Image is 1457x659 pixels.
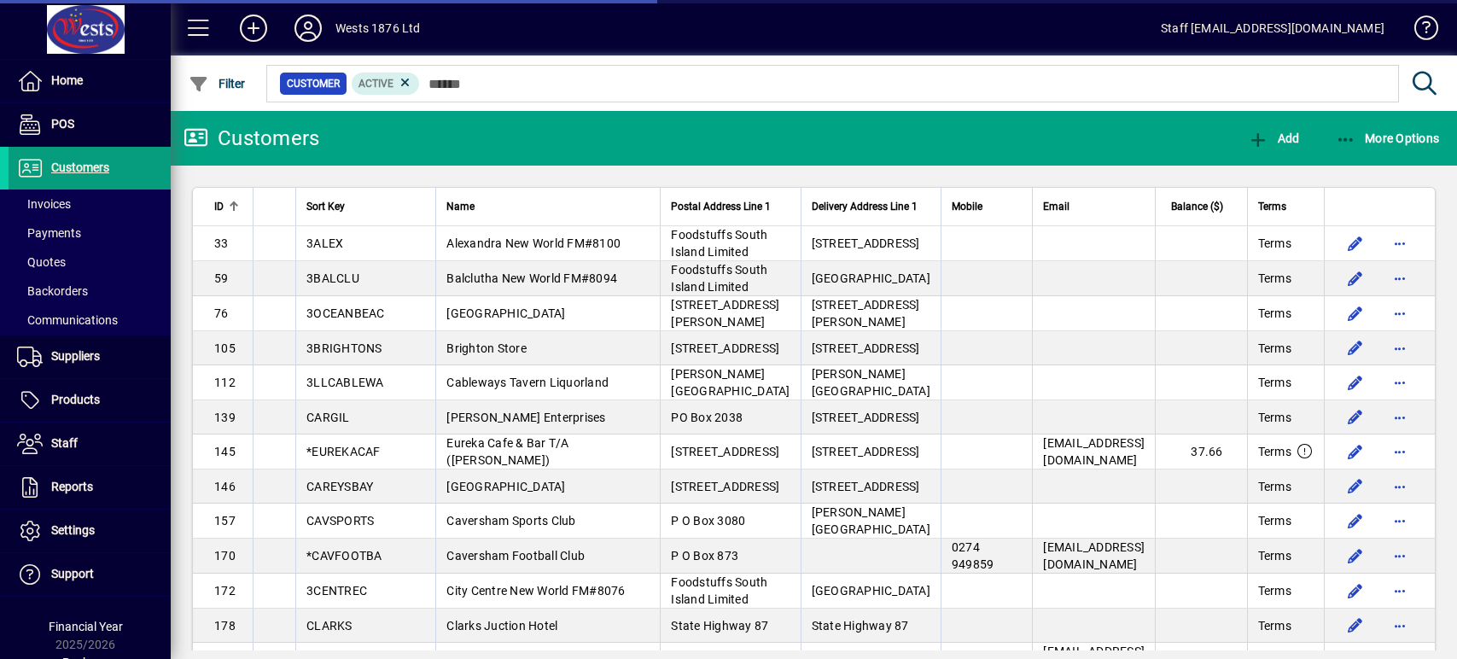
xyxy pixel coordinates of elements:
a: Settings [9,510,171,552]
span: 170 [214,549,236,563]
span: 3OCEANBEAC [306,306,385,320]
span: Customers [51,160,109,174]
span: CAREYSBAY [306,480,373,493]
a: Invoices [9,190,171,219]
button: More options [1386,507,1413,534]
span: Terms [1258,478,1291,495]
a: Knowledge Base [1402,3,1436,59]
span: Staff [51,436,78,450]
a: Support [9,553,171,596]
span: 3ALEX [306,236,343,250]
span: *CAVFOOTBA [306,549,382,563]
button: Edit [1342,335,1369,362]
span: [STREET_ADDRESS] [671,341,779,355]
span: Caversham Football Club [446,549,585,563]
div: Mobile [952,197,1023,216]
mat-chip: Activation Status: Active [352,73,420,95]
a: Quotes [9,248,171,277]
a: Suppliers [9,335,171,378]
button: Filter [184,68,250,99]
button: Edit [1342,612,1369,639]
span: [PERSON_NAME][GEOGRAPHIC_DATA] [671,367,790,398]
span: Terms [1258,547,1291,564]
span: [STREET_ADDRESS] [812,445,920,458]
span: Balclutha New World FM#8094 [446,271,617,285]
span: [STREET_ADDRESS] [812,480,920,493]
span: Invoices [17,197,71,211]
div: ID [214,197,242,216]
button: More options [1386,404,1413,431]
span: Reports [51,480,93,493]
span: CLARKS [306,619,353,633]
span: Terms [1258,409,1291,426]
span: 146 [214,480,236,493]
span: Mobile [952,197,982,216]
span: Support [51,567,94,580]
span: [STREET_ADDRESS][PERSON_NAME] [812,298,920,329]
span: Terms [1258,512,1291,529]
button: Edit [1342,230,1369,257]
button: Edit [1342,577,1369,604]
button: Edit [1342,404,1369,431]
span: P O Box 873 [671,549,738,563]
td: 37.66 [1155,434,1247,469]
a: Reports [9,466,171,509]
span: [EMAIL_ADDRESS][DOMAIN_NAME] [1043,436,1145,467]
button: Add [1244,123,1303,154]
span: 178 [214,619,236,633]
span: Email [1043,197,1069,216]
span: [STREET_ADDRESS] [812,411,920,424]
span: Foodstuffs South Island Limited [671,228,767,259]
a: POS [9,103,171,146]
span: [PERSON_NAME][GEOGRAPHIC_DATA] [812,505,930,536]
button: Edit [1342,369,1369,396]
span: 172 [214,584,236,598]
a: Payments [9,219,171,248]
span: Postal Address Line 1 [671,197,771,216]
span: P O Box 3080 [671,514,745,528]
span: More Options [1336,131,1440,145]
span: 105 [214,341,236,355]
span: POS [51,117,74,131]
button: Profile [281,13,335,44]
span: Suppliers [51,349,100,363]
span: CAVSPORTS [306,514,374,528]
span: 0274 949859 [952,540,994,571]
a: Products [9,379,171,422]
span: Backorders [17,284,88,298]
span: Payments [17,226,81,240]
span: [STREET_ADDRESS] [812,341,920,355]
span: Terms [1258,197,1286,216]
span: Brighton Store [446,341,527,355]
div: Staff [EMAIL_ADDRESS][DOMAIN_NAME] [1161,15,1384,42]
span: [PERSON_NAME] Enterprises [446,411,605,424]
span: [GEOGRAPHIC_DATA] [446,480,565,493]
span: 3LLCABLEWA [306,376,384,389]
button: More options [1386,300,1413,327]
span: [STREET_ADDRESS] [671,445,779,458]
span: 112 [214,376,236,389]
span: Clarks Juction Hotel [446,619,557,633]
button: Edit [1342,438,1369,465]
button: Edit [1342,265,1369,292]
span: Customer [287,75,340,92]
div: Balance ($) [1166,197,1238,216]
span: Financial Year [49,620,123,633]
span: [GEOGRAPHIC_DATA] [812,584,930,598]
button: More options [1386,230,1413,257]
span: Terms [1258,374,1291,391]
div: Email [1043,197,1145,216]
span: Products [51,393,100,406]
span: 59 [214,271,229,285]
span: Terms [1258,270,1291,287]
button: More options [1386,265,1413,292]
span: Home [51,73,83,87]
a: Communications [9,306,171,335]
span: [STREET_ADDRESS][PERSON_NAME] [671,298,779,329]
span: Balance ($) [1171,197,1223,216]
div: Customers [184,125,319,152]
button: Edit [1342,542,1369,569]
span: 3BALCLU [306,271,359,285]
span: Name [446,197,475,216]
span: 76 [214,306,229,320]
